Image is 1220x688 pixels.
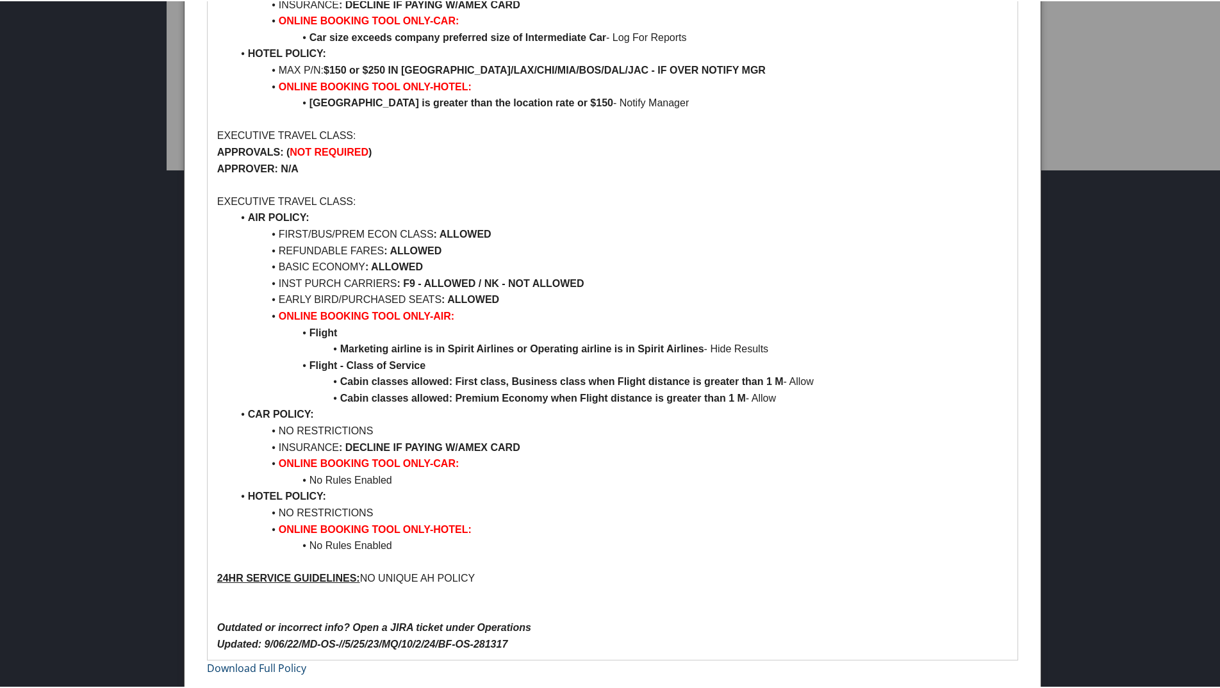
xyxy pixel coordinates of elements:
strong: ) [368,145,372,156]
strong: Marketing airline is in Spirit Airlines or Operating airline is in Spirit Airlines [340,342,704,353]
strong: : [339,441,342,452]
strong: Car size exceeds company preferred size of Intermediate Car [309,31,606,42]
em: Outdated or incorrect info? Open a JIRA ticket under Operations [217,621,531,632]
strong: Cabin classes allowed: First class, Business class when Flight distance is greater than 1 M [340,375,784,386]
li: - Allow [233,389,1008,405]
p: EXECUTIVE TRAVEL CLASS: [217,126,1008,143]
strong: ONLINE BOOKING TOOL ONLY-CAR: [279,14,459,25]
li: EARLY BIRD/PURCHASED SEATS [233,290,1008,307]
strong: Flight - Class of Service [309,359,425,370]
strong: ONLINE BOOKING TOOL ONLY-CAR: [279,457,459,468]
strong: HOTEL POLICY: [248,47,326,58]
strong: AIR POLICY: [248,211,309,222]
strong: Flight [309,326,338,337]
li: NO RESTRICTIONS [233,422,1008,438]
li: REFUNDABLE FARES [233,242,1008,258]
strong: ( [286,145,290,156]
strong: APPROVALS: [217,145,284,156]
p: NO UNIQUE AH POLICY [217,569,1008,586]
strong: ONLINE BOOKING TOOL ONLY-AIR: [279,309,454,320]
strong: ONLINE BOOKING TOOL ONLY-HOTEL: [279,80,472,91]
li: FIRST/BUS/PREM ECON CLASS [233,225,1008,242]
li: No Rules Enabled [233,471,1008,487]
strong: : ALLOWED [365,260,423,271]
strong: NOT REQUIRED [290,145,368,156]
li: BASIC ECONOMY [233,258,1008,274]
li: INSURANCE [233,438,1008,455]
li: No Rules Enabled [233,536,1008,553]
strong: APPROVER: N/A [217,162,299,173]
strong: DECLINE IF PAYING W/AMEX CARD [345,441,520,452]
li: - Hide Results [233,340,1008,356]
li: - Log For Reports [233,28,1008,45]
em: Updated: 9/06/22/MD-OS-//5/25/23/MQ/10/2/24/BF-OS-281317 [217,637,508,648]
li: - Allow [233,372,1008,389]
li: INST PURCH CARRIERS [233,274,1008,291]
strong: CAR POLICY: [248,407,314,418]
strong: $150 or $250 IN [GEOGRAPHIC_DATA]/LAX/CHI/MIA/BOS/DAL/JAC - IF OVER NOTIFY MGR [324,63,766,74]
strong: : ALLOWED [434,227,491,238]
li: MAX P/N: [233,61,1008,78]
strong: : ALLOWED [441,293,499,304]
p: EXECUTIVE TRAVEL CLASS: [217,192,1008,209]
li: NO RESTRICTIONS [233,504,1008,520]
li: - Notify Manager [233,94,1008,110]
strong: ONLINE BOOKING TOOL ONLY-HOTEL: [279,523,472,534]
u: 24HR SERVICE GUIDELINES: [217,571,360,582]
strong: : F9 - ALLOWED / NK - NOT ALLOWED [397,277,584,288]
strong: Cabin classes allowed: Premium Economy when Flight distance is greater than 1 M [340,391,746,402]
a: Download Full Policy [207,660,306,674]
strong: HOTEL POLICY: [248,489,326,500]
strong: [GEOGRAPHIC_DATA] is greater than the location rate or $150 [309,96,613,107]
strong: : ALLOWED [384,244,441,255]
